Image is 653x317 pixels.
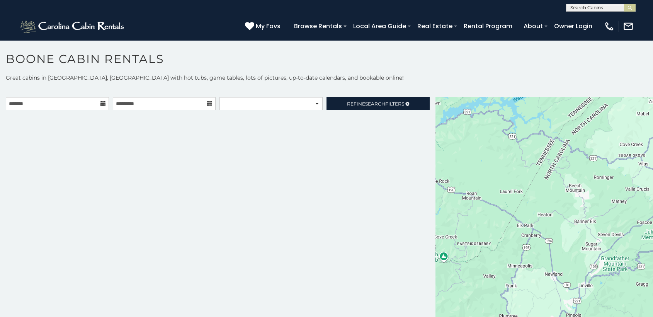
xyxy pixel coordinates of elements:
img: White-1-2.png [19,19,126,34]
span: Search [365,101,385,107]
a: My Favs [245,21,282,31]
a: Local Area Guide [349,19,410,33]
span: My Favs [256,21,281,31]
a: About [520,19,547,33]
a: RefineSearchFilters [326,97,430,110]
a: Browse Rentals [290,19,346,33]
a: Rental Program [460,19,516,33]
img: phone-regular-white.png [604,21,615,32]
span: Refine Filters [347,101,404,107]
a: Owner Login [550,19,596,33]
a: Real Estate [413,19,456,33]
img: mail-regular-white.png [623,21,634,32]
